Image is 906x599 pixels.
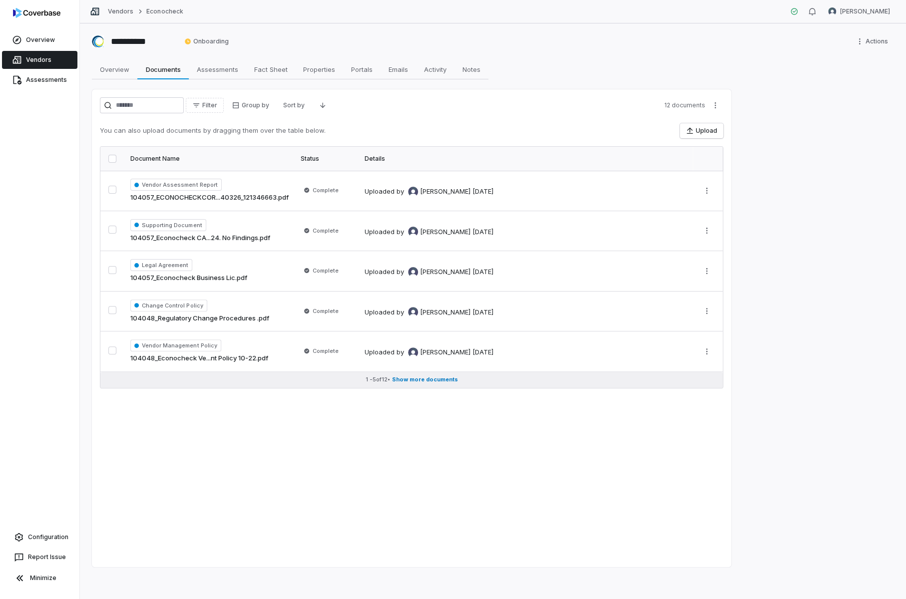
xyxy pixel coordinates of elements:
[828,7,836,15] img: Philip Woolley avatar
[699,264,715,279] button: More actions
[365,307,493,317] div: Uploaded
[365,187,493,197] div: Uploaded
[680,123,723,138] button: Upload
[365,347,493,357] div: Uploaded
[313,98,333,113] button: Descending
[4,528,75,546] a: Configuration
[2,31,77,49] a: Overview
[193,63,242,76] span: Assessments
[397,227,470,237] div: by
[146,7,183,15] a: Econocheck
[313,186,339,194] span: Complete
[397,347,470,357] div: by
[458,63,484,76] span: Notes
[4,548,75,566] button: Report Issue
[313,347,339,355] span: Complete
[408,227,418,237] img: Carol Najera avatar
[472,187,493,197] div: [DATE]
[100,126,326,136] p: You can also upload documents by dragging them over the table below.
[108,7,133,15] a: Vendors
[313,307,339,315] span: Complete
[130,299,207,311] span: Change Control Policy
[130,233,270,243] a: 104057_Econocheck CA...24. No Findings.pdf
[408,347,418,357] img: Carol Najera avatar
[664,101,705,109] span: 12 documents
[707,98,723,113] button: More actions
[299,63,339,76] span: Properties
[397,307,470,317] div: by
[130,179,222,191] span: Vendor Assessment Report
[301,155,353,163] div: Status
[472,307,493,317] div: [DATE]
[226,98,275,113] button: Group by
[277,98,311,113] button: Sort by
[397,187,470,197] div: by
[385,63,412,76] span: Emails
[130,219,206,231] span: Supporting Document
[420,347,470,357] span: [PERSON_NAME]
[100,372,723,388] button: 1 -5of12• Show more documents
[699,344,715,359] button: More actions
[472,347,493,357] div: [DATE]
[4,568,75,588] button: Minimize
[420,227,470,237] span: [PERSON_NAME]
[313,227,339,235] span: Complete
[2,71,77,89] a: Assessments
[397,267,470,277] div: by
[420,307,470,317] span: [PERSON_NAME]
[96,63,133,76] span: Overview
[472,267,493,277] div: [DATE]
[699,223,715,238] button: More actions
[408,267,418,277] img: Carol Najera avatar
[699,183,715,198] button: More actions
[186,98,224,113] button: Filter
[853,34,894,49] button: More actions
[130,259,192,271] span: Legal Agreement
[130,193,289,203] a: 104057_ECONOCHECKCOR...40326_121346663.pdf
[130,339,221,351] span: Vendor Management Policy
[365,155,687,163] div: Details
[699,303,715,318] button: More actions
[202,101,217,109] span: Filter
[840,7,890,15] span: [PERSON_NAME]
[2,51,77,69] a: Vendors
[13,8,60,18] img: logo-D7KZi-bG.svg
[420,187,470,197] span: [PERSON_NAME]
[184,37,229,45] span: Onboarding
[130,155,289,163] div: Document Name
[250,63,292,76] span: Fact Sheet
[347,63,377,76] span: Portals
[130,273,247,283] a: 104057_Econocheck Business Lic.pdf
[142,63,185,76] span: Documents
[420,267,470,277] span: [PERSON_NAME]
[472,227,493,237] div: [DATE]
[392,376,458,383] span: Show more documents
[365,267,493,277] div: Uploaded
[420,63,451,76] span: Activity
[365,227,493,237] div: Uploaded
[130,313,269,323] a: 104048_Regulatory Change Procedures .pdf
[130,353,268,363] a: 104048_Econocheck Ve...nt Policy 10-22.pdf
[822,4,896,19] button: Philip Woolley avatar[PERSON_NAME]
[408,307,418,317] img: Carol Najera avatar
[313,267,339,275] span: Complete
[408,187,418,197] img: Carol Najera avatar
[319,101,327,109] svg: Descending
